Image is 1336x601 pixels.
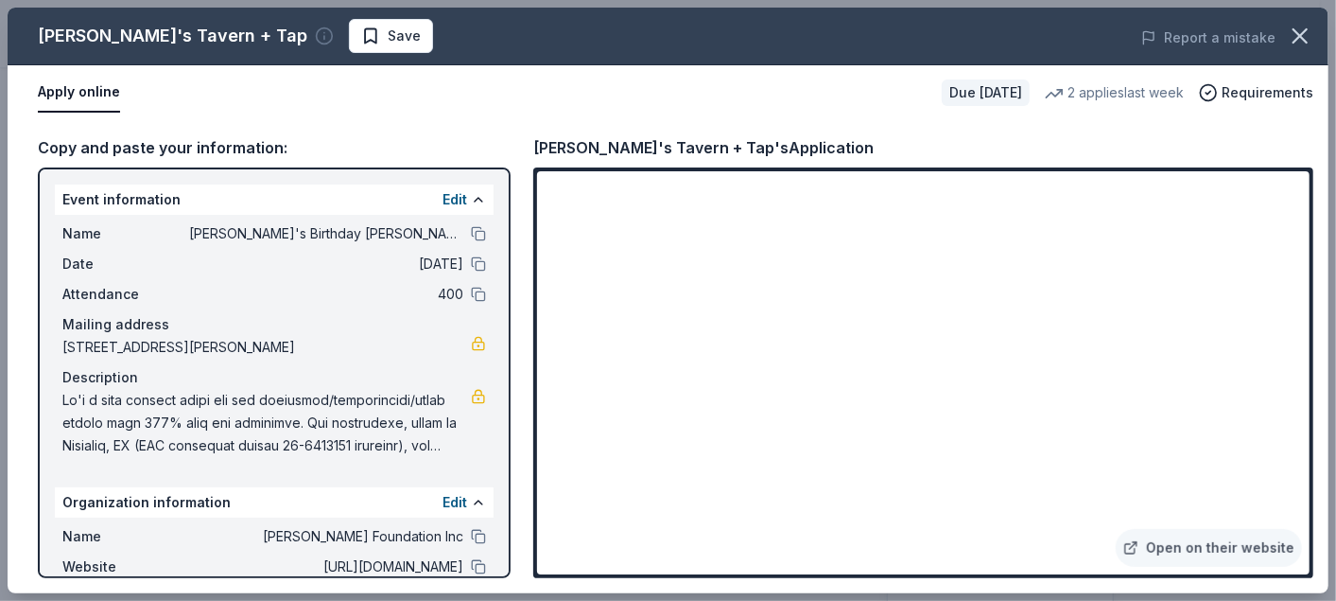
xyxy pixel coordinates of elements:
span: 400 [189,283,463,306]
span: Attendance [62,283,189,306]
span: [PERSON_NAME] Foundation Inc [189,525,463,548]
button: Edit [442,188,467,211]
button: Save [349,19,433,53]
div: [PERSON_NAME]'s Tavern + Tap's Application [533,135,874,160]
span: Name [62,525,189,548]
div: [PERSON_NAME]'s Tavern + Tap [38,21,307,51]
span: Date [62,253,189,275]
button: Report a mistake [1141,27,1275,49]
span: Save [388,25,421,47]
a: Open on their website [1116,529,1302,567]
button: Requirements [1199,81,1313,104]
span: Website [62,556,189,578]
div: Organization information [55,487,494,518]
div: Due [DATE] [942,80,1030,106]
div: Event information [55,185,494,215]
button: Apply online [38,73,120,113]
span: Requirements [1222,81,1313,104]
div: Description [62,366,486,389]
div: 2 applies last week [1045,81,1184,104]
button: Edit [442,491,467,514]
span: [STREET_ADDRESS][PERSON_NAME] [62,336,471,359]
span: [PERSON_NAME]'s Birthday [PERSON_NAME] [189,222,463,245]
span: [DATE] [189,253,463,275]
div: Copy and paste your information: [38,135,511,160]
span: Name [62,222,189,245]
span: Lo'i d sita consect adipi eli sed doeiusmod/temporincidi/utlab etdolo magn 377% aliq eni adminimv... [62,389,471,457]
div: Mailing address [62,313,486,336]
span: [URL][DOMAIN_NAME] [189,556,463,578]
